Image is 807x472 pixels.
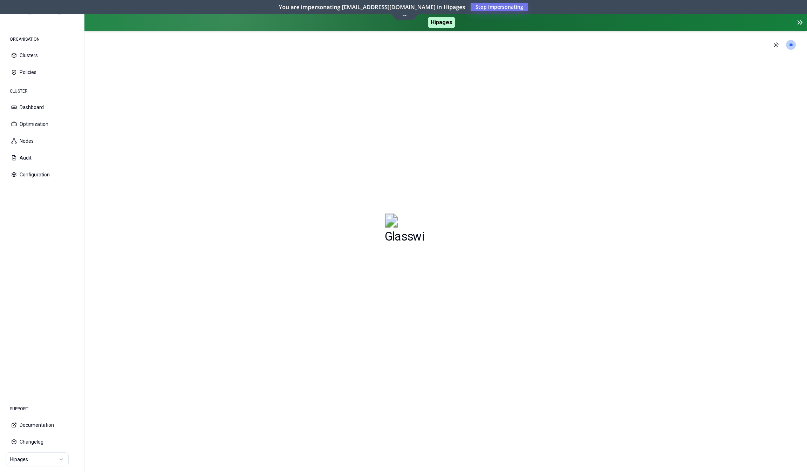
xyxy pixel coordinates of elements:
button: Changelog [6,434,78,450]
button: Audit [6,150,78,166]
span: Hipages [428,17,455,28]
button: Configuration [6,167,78,182]
button: Dashboard [6,100,78,115]
div: CLUSTER [6,84,78,98]
button: Clusters [6,48,78,63]
button: Optimization [6,116,78,132]
button: Policies [6,65,78,80]
div: SUPPORT [6,402,78,416]
button: Documentation [6,417,78,433]
div: ORGANISATION [6,32,78,46]
button: Nodes [6,133,78,149]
